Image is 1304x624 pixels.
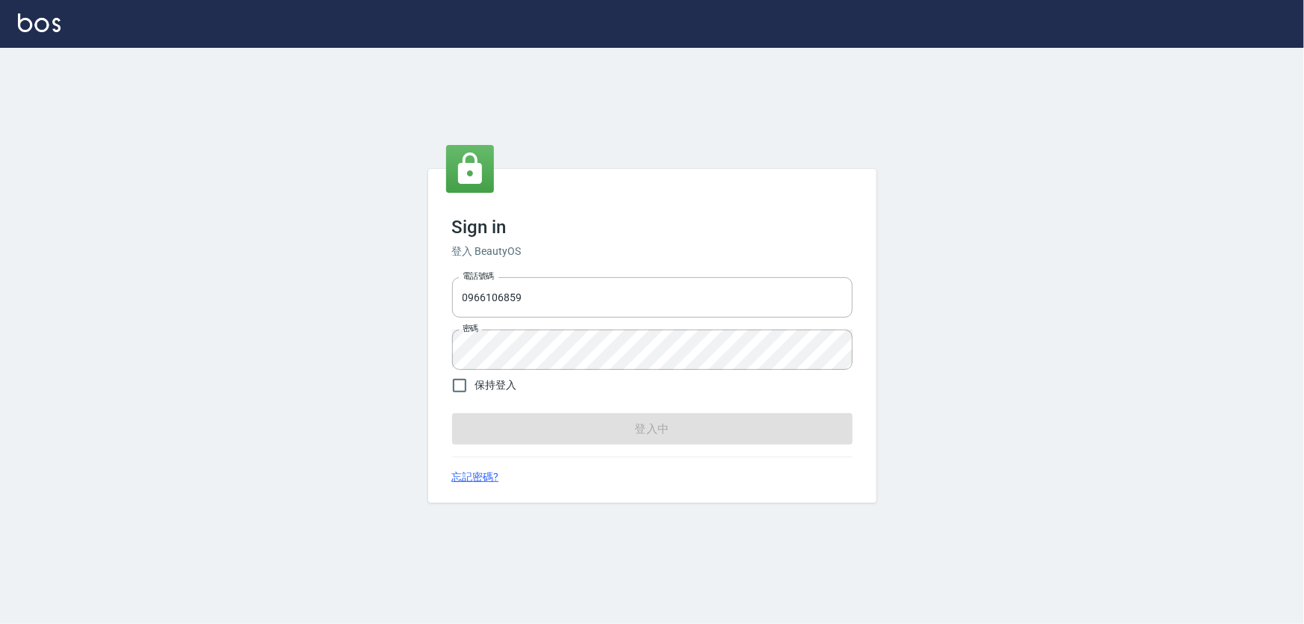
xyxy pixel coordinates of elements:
[452,217,853,238] h3: Sign in
[463,323,478,334] label: 密碼
[463,271,494,282] label: 電話號碼
[452,244,853,259] h6: 登入 BeautyOS
[18,13,61,32] img: Logo
[452,469,499,485] a: 忘記密碼?
[475,377,517,393] span: 保持登入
